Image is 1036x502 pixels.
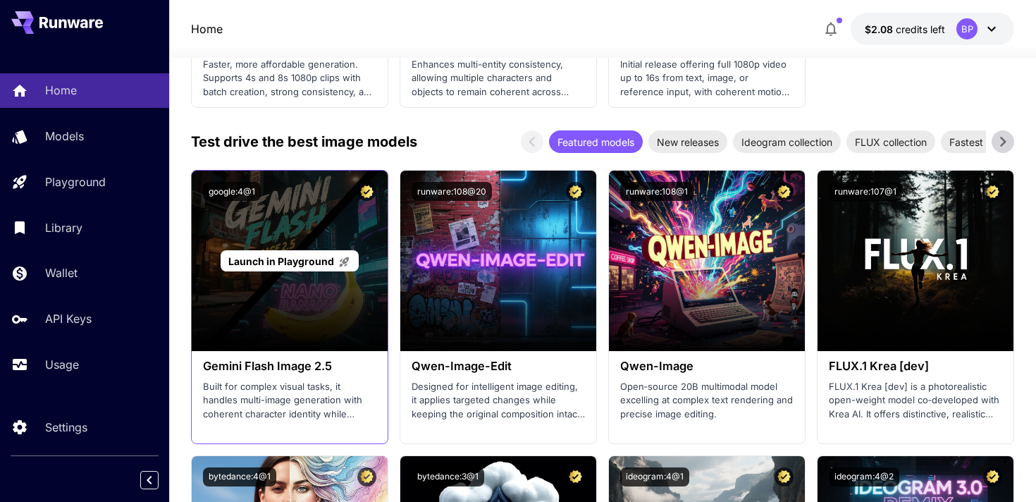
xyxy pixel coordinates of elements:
p: Wallet [45,264,78,281]
span: Featured models [549,135,643,149]
span: Fastest models [941,135,1028,149]
p: Built for complex visual tasks, it handles multi-image generation with coherent character identit... [203,380,376,422]
h3: Qwen-Image [620,360,794,373]
p: Settings [45,419,87,436]
p: Open‑source 20B multimodal model excelling at complex text rendering and precise image editing. [620,380,794,422]
a: Home [191,20,223,37]
button: Certified Model – Vetted for best performance and includes a commercial license. [775,182,794,201]
span: FLUX collection [846,135,935,149]
p: API Keys [45,310,92,327]
div: Ideogram collection [733,130,841,153]
nav: breadcrumb [191,20,223,37]
a: Launch in Playground [221,250,358,272]
img: alt [818,171,1013,351]
button: runware:108@1 [620,182,693,201]
img: alt [400,171,596,351]
h3: FLUX.1 Krea [dev] [829,360,1002,373]
span: Launch in Playground [228,255,334,267]
p: Models [45,128,84,145]
p: Usage [45,356,79,373]
button: Certified Model – Vetted for best performance and includes a commercial license. [983,467,1002,486]
p: Test drive the best image models [191,131,417,152]
button: Certified Model – Vetted for best performance and includes a commercial license. [775,467,794,486]
button: Certified Model – Vetted for best performance and includes a commercial license. [566,182,585,201]
div: $2.08211 [865,22,945,37]
button: bytedance:3@1 [412,467,484,486]
div: BP [956,18,978,39]
span: New releases [648,135,727,149]
button: ideogram:4@1 [620,467,689,486]
p: Faster, more affordable generation. Supports 4s and 8s 1080p clips with batch creation, strong co... [203,58,376,99]
button: google:4@1 [203,182,261,201]
div: Collapse sidebar [151,467,169,493]
p: Initial release offering full 1080p video up to 16s from text, image, or reference input, with co... [620,58,794,99]
button: Certified Model – Vetted for best performance and includes a commercial license. [357,467,376,486]
p: FLUX.1 Krea [dev] is a photorealistic open-weight model co‑developed with Krea AI. It offers dist... [829,380,1002,422]
p: Designed for intelligent image editing, it applies targeted changes while keeping the original co... [412,380,585,422]
button: runware:108@20 [412,182,492,201]
button: Certified Model – Vetted for best performance and includes a commercial license. [357,182,376,201]
button: ideogram:4@2 [829,467,899,486]
p: Playground [45,173,106,190]
span: credits left [896,23,945,35]
h3: Qwen-Image-Edit [412,360,585,373]
button: runware:107@1 [829,182,902,201]
div: Featured models [549,130,643,153]
img: alt [609,171,805,351]
button: Certified Model – Vetted for best performance and includes a commercial license. [566,467,585,486]
button: bytedance:4@1 [203,467,276,486]
div: Fastest models [941,130,1028,153]
button: $2.08211BP [851,13,1014,45]
p: Enhances multi-entity consistency, allowing multiple characters and objects to remain coherent ac... [412,58,585,99]
p: Home [45,82,77,99]
h3: Gemini Flash Image 2.5 [203,360,376,373]
p: Library [45,219,82,236]
button: Certified Model – Vetted for best performance and includes a commercial license. [983,182,1002,201]
span: Ideogram collection [733,135,841,149]
div: FLUX collection [846,130,935,153]
div: New releases [648,130,727,153]
span: $2.08 [865,23,896,35]
button: Collapse sidebar [140,471,159,489]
